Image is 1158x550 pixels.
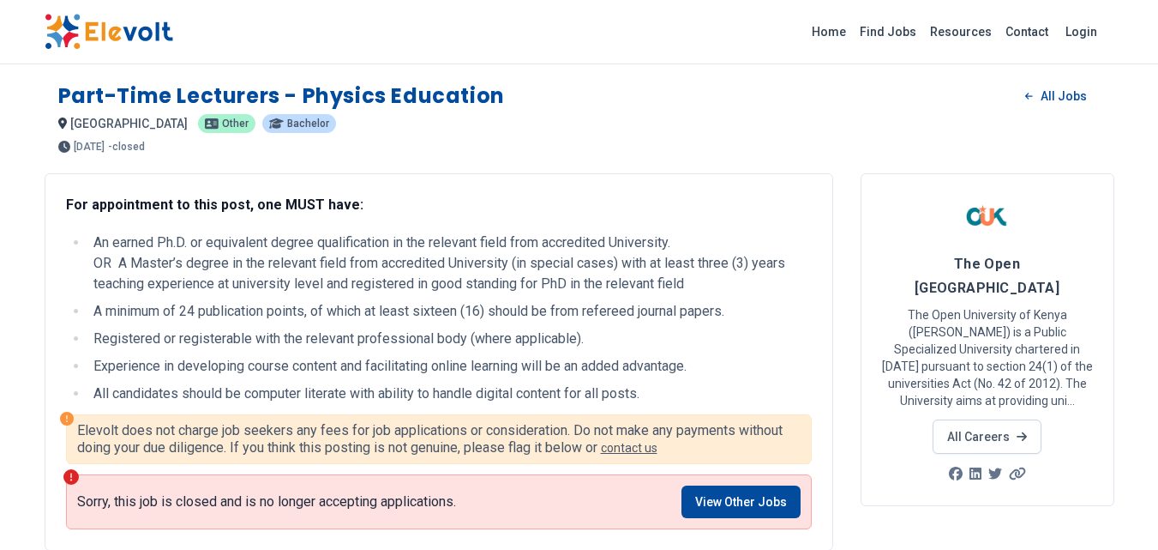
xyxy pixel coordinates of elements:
span: [DATE] [74,142,105,152]
li: An earned Ph.D. or equivalent degree qualification in the relevant field from accredited Universi... [88,233,812,294]
p: Elevolt does not charge job seekers any fees for job applications or consideration. Do not make a... [77,422,801,456]
img: The Open University of Kenya [966,195,1009,238]
li: Experience in developing course content and facilitating online learning will be an added advantage. [88,356,812,377]
p: - closed [108,142,145,152]
p: The Open University of Kenya ([PERSON_NAME]) is a Public Specialized University chartered in [DAT... [882,306,1093,409]
h1: Part-Time Lecturers - Physics Education [58,82,505,110]
a: Contact [999,18,1055,45]
a: All Careers [933,420,1041,454]
li: All candidates should be computer literate with ability to handle digital content for all posts. [88,384,812,404]
strong: For appointment to this post, one MUST have: [66,196,363,213]
span: Bachelor [287,118,329,129]
span: Other [222,118,249,129]
span: The Open [GEOGRAPHIC_DATA] [915,256,1060,296]
a: View Other Jobs [681,486,801,518]
a: contact us [601,441,657,455]
li: Registered or registerable with the relevant professional body (where applicable). [88,329,812,349]
li: A minimum of 24 publication points, of which at least sixteen (16) should be from refereed journa... [88,301,812,322]
img: Elevolt [45,14,173,50]
a: Resources [923,18,999,45]
a: Find Jobs [853,18,923,45]
a: Home [805,18,853,45]
span: [GEOGRAPHIC_DATA] [70,117,188,130]
a: Login [1055,15,1107,49]
a: All Jobs [1011,83,1100,109]
p: Sorry, this job is closed and is no longer accepting applications. [77,493,456,511]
